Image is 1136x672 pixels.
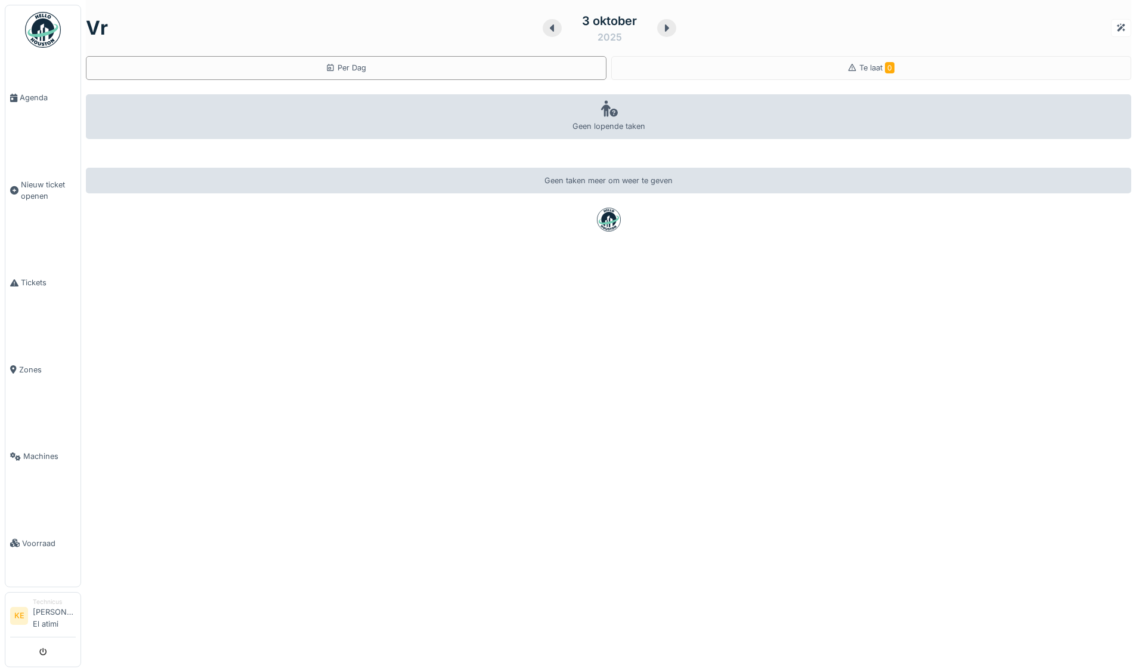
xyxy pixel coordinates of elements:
[21,179,76,202] span: Nieuw ticket openen
[21,277,76,288] span: Tickets
[326,62,366,73] div: Per Dag
[885,62,894,73] span: 0
[20,92,76,103] span: Agenda
[5,500,81,587] a: Voorraad
[5,239,81,326] a: Tickets
[86,17,108,39] h1: vr
[582,12,637,30] div: 3 oktober
[5,326,81,413] a: Zones
[25,12,61,48] img: Badge_color-CXgf-gQk.svg
[86,168,1131,193] div: Geen taken meer om weer te geven
[10,597,76,637] a: KE Technicus[PERSON_NAME] El atimi
[5,413,81,500] a: Machines
[33,597,76,634] li: [PERSON_NAME] El atimi
[86,94,1131,139] div: Geen lopende taken
[5,141,81,239] a: Nieuw ticket openen
[22,538,76,549] span: Voorraad
[23,451,76,462] span: Machines
[598,30,622,44] div: 2025
[19,364,76,375] span: Zones
[597,208,621,232] img: badge-BVDL4wpA.svg
[5,54,81,141] a: Agenda
[33,597,76,606] div: Technicus
[859,63,894,72] span: Te laat
[10,607,28,625] li: KE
